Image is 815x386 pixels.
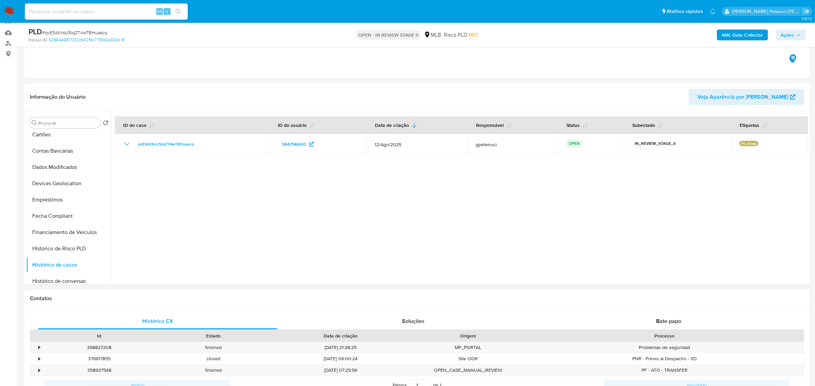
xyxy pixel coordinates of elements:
[38,367,40,373] div: •
[411,342,525,353] div: MP_PORTAL
[26,257,111,273] button: Histórico de casos
[271,342,411,353] div: [DATE] 21:28:25
[26,273,111,289] button: Histórico de conversas
[26,208,111,224] button: Fecha Compliant
[29,26,42,37] b: PLD
[26,127,111,143] button: Cartões
[42,365,156,376] div: 358937548
[42,342,156,353] div: 398827208
[26,240,111,257] button: Histórico de Risco PLD
[803,8,810,15] a: Sair
[469,31,478,39] span: MID
[29,37,47,43] b: Person ID
[166,8,168,15] span: s
[530,332,799,339] div: Processo
[801,16,812,21] span: 3.157.3
[525,365,804,376] div: PF - ATO - TRANSFER
[156,342,270,353] div: finished
[42,353,156,364] div: 376617855
[38,120,97,126] input: Procurar
[776,30,805,40] button: Ações
[525,353,804,364] div: PNR - Previo al Despacho - XD
[47,332,151,339] div: Id
[781,30,794,40] span: Ações
[42,29,107,36] span: # qvE5AtXsU5lqZT4wTBHuascq
[275,332,406,339] div: Data de criação
[49,37,124,43] a: 32864e9871212cf412f9c7781b0e333d
[271,365,411,376] div: [DATE] 07:25:56
[656,317,681,325] span: Bate-papo
[356,30,421,40] p: OPEN - IN REVIEW STAGE II
[26,143,111,159] button: Contas Bancárias
[25,7,188,16] input: Pesquise usuários ou casos...
[424,31,441,39] div: MLB
[689,89,804,105] button: Veja Aparência por [PERSON_NAME]
[38,344,40,351] div: •
[271,353,411,364] div: [DATE] 06:00:24
[30,295,804,302] h1: Contatos
[156,365,270,376] div: finished
[30,94,86,100] h1: Informação do Usuário
[411,365,525,376] div: OPEN_CASE_MANUAL_REVIEW
[142,317,173,325] span: Histórico CX
[161,332,266,339] div: Estado
[411,353,525,364] div: Site ODR
[402,317,424,325] span: Soluções
[157,8,162,15] span: Alt
[444,31,478,39] span: Risco PLD:
[38,355,40,362] div: •
[26,159,111,175] button: Dados Modificados
[171,7,185,16] button: search-icon
[26,192,111,208] button: Empréstimos
[710,8,716,14] a: Notificações
[722,30,763,40] b: AML Data Collector
[525,342,804,353] div: Problemas de seguridad
[32,120,37,126] button: Procurar
[26,224,111,240] button: Financiamento de Veículos
[667,8,703,15] span: Atalhos rápidos
[698,89,788,105] span: Veja Aparência por [PERSON_NAME]
[26,175,111,192] button: Devices Geolocation
[156,353,270,364] div: closed
[103,120,108,128] button: Retornar ao pedido padrão
[416,332,520,339] div: Origem
[717,30,768,40] button: AML Data Collector
[732,8,801,15] p: giovanna.petenuci@mercadolivre.com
